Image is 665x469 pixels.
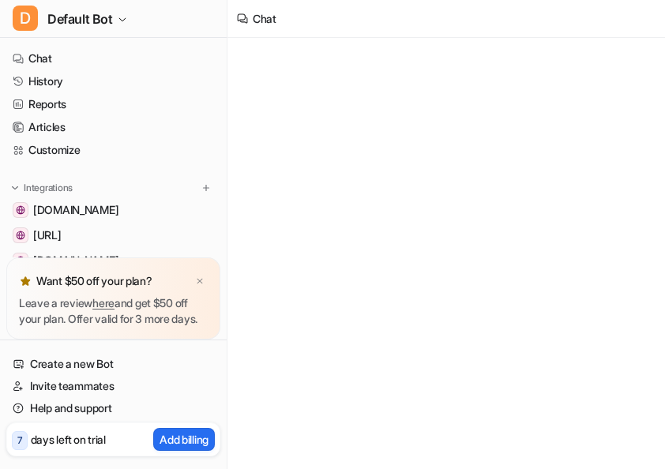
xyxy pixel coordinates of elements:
a: Reports [6,93,220,115]
span: [DOMAIN_NAME] [33,253,118,268]
p: Integrations [24,182,73,194]
p: days left on trial [31,431,106,448]
a: Help and support [6,397,220,419]
p: Want $50 off your plan? [36,273,152,289]
img: x [195,276,205,287]
p: Leave a review and get $50 off your plan. Offer valid for 3 more days. [19,295,208,327]
span: Default Bot [47,8,113,30]
a: Customize [6,139,220,161]
img: menu_add.svg [201,182,212,193]
a: History [6,70,220,92]
a: www.bing.com[DOMAIN_NAME] [6,199,220,221]
span: D [13,6,38,31]
a: Articles [6,116,220,138]
img: dashboard.eesel.ai [16,231,25,240]
a: Chat [6,47,220,69]
p: Add billing [160,431,209,448]
button: Add billing [153,428,215,451]
img: www.bing.com [16,205,25,215]
a: Invite teammates [6,375,220,397]
a: Create a new Bot [6,353,220,375]
button: Integrations [6,180,77,196]
span: [URL] [33,227,62,243]
span: [DOMAIN_NAME] [33,202,118,218]
p: 7 [17,433,22,448]
a: www.ibm.com[DOMAIN_NAME] [6,250,220,272]
img: expand menu [9,182,21,193]
img: star [19,275,32,287]
a: here [92,296,115,310]
div: Chat [253,10,276,27]
a: dashboard.eesel.ai[URL] [6,224,220,246]
img: www.ibm.com [16,256,25,265]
